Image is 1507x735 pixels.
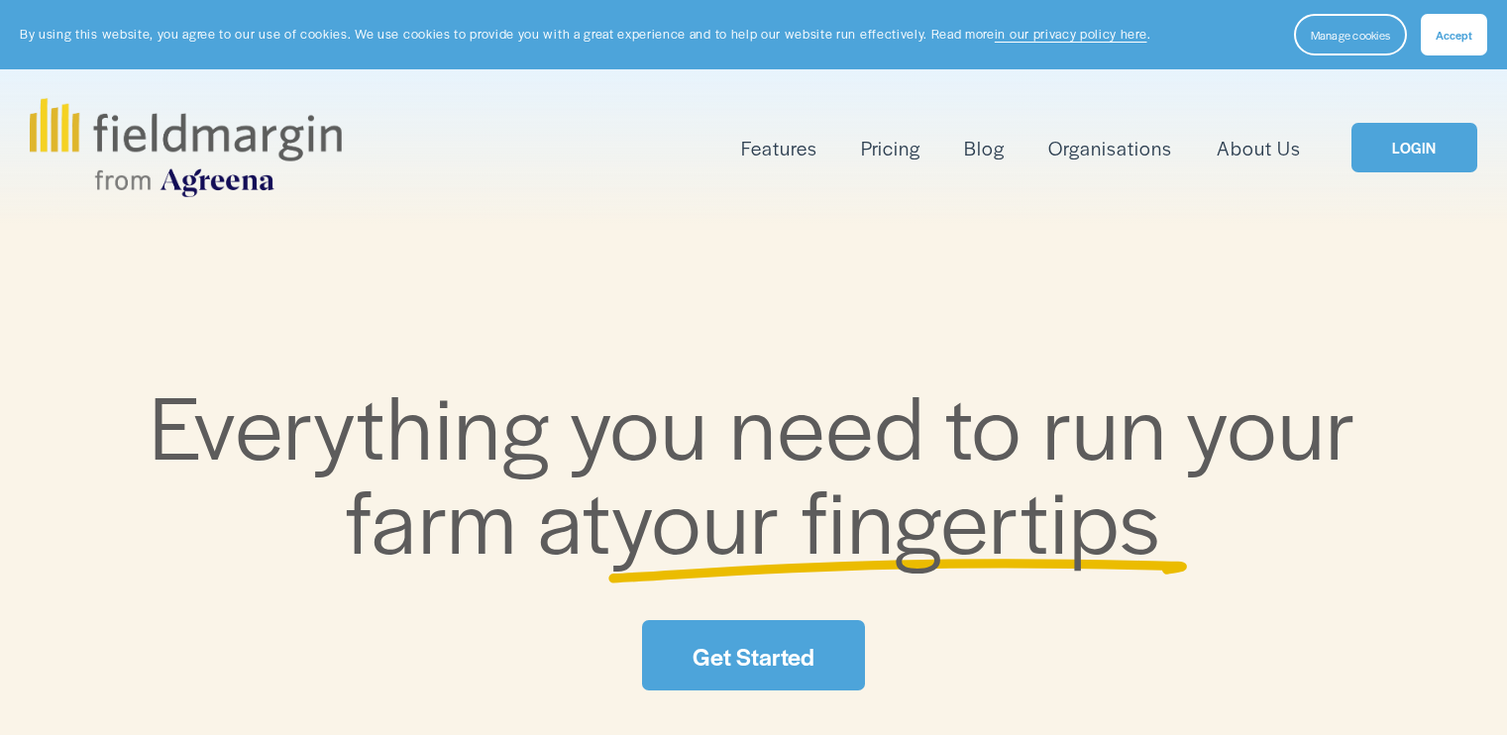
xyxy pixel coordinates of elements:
[1421,14,1487,55] button: Accept
[1294,14,1407,55] button: Manage cookies
[1351,123,1476,173] a: LOGIN
[861,132,920,164] a: Pricing
[1217,132,1301,164] a: About Us
[642,620,864,690] a: Get Started
[741,134,817,162] span: Features
[611,456,1161,579] span: your fingertips
[995,25,1147,43] a: in our privacy policy here
[964,132,1005,164] a: Blog
[150,362,1377,580] span: Everything you need to run your farm at
[1048,132,1172,164] a: Organisations
[1311,27,1390,43] span: Manage cookies
[1436,27,1472,43] span: Accept
[20,25,1150,44] p: By using this website, you agree to our use of cookies. We use cookies to provide you with a grea...
[741,132,817,164] a: folder dropdown
[30,98,341,197] img: fieldmargin.com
